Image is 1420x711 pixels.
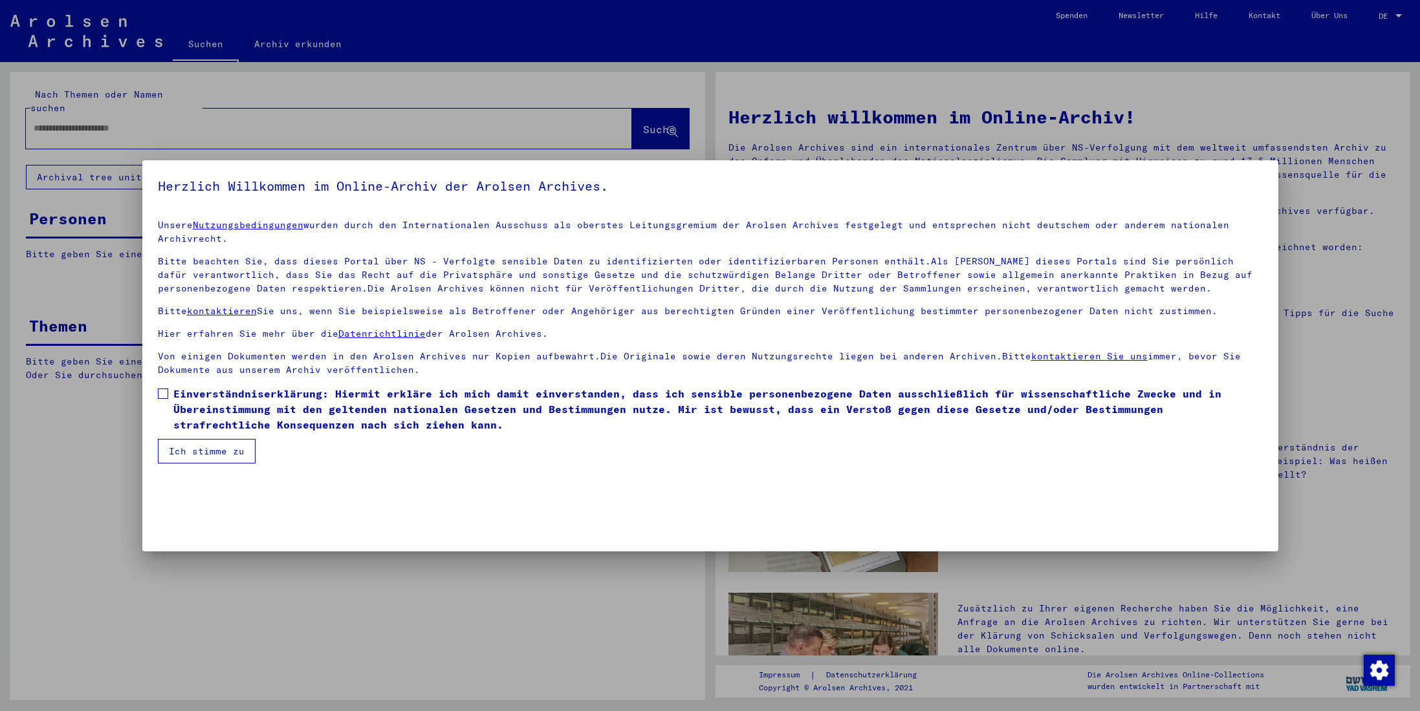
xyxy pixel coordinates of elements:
[1031,350,1148,362] a: kontaktieren Sie uns
[1364,655,1395,686] img: Zustimmung ändern
[158,176,1263,196] h5: Herzlich Willkommen im Online-Archiv der Arolsen Archives.
[158,350,1263,377] p: Von einigen Dokumenten werden in den Arolsen Archives nur Kopien aufbewahrt.Die Originale sowie d...
[338,328,426,339] a: Datenrichtlinie
[158,304,1263,318] p: Bitte Sie uns, wenn Sie beispielsweise als Betroffener oder Angehöriger aus berechtigten Gründen ...
[158,218,1263,246] p: Unsere wurden durch den Internationalen Ausschuss als oberstes Leitungsgremium der Arolsen Archiv...
[158,439,256,463] button: Ich stimme zu
[158,255,1263,295] p: Bitte beachten Sie, dass dieses Portal über NS - Verfolgte sensible Daten zu identifizierten oder...
[187,305,257,317] a: kontaktieren
[158,327,1263,341] p: Hier erfahren Sie mehr über die der Arolsen Archives.
[193,219,303,231] a: Nutzungsbedingungen
[173,386,1263,432] span: Einverständniserklärung: Hiermit erkläre ich mich damit einverstanden, dass ich sensible personen...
